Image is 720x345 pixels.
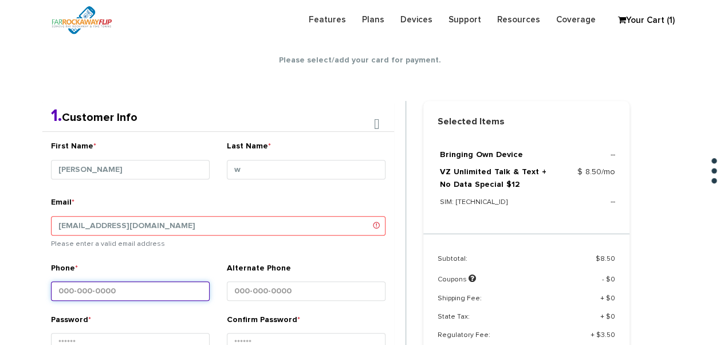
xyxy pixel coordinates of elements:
[51,112,137,123] a: 1.Customer Info
[51,197,74,213] label: Email
[51,314,91,331] label: Password
[301,9,354,31] a: Features
[423,115,629,128] strong: Selected Items
[227,262,291,279] label: Alternate Phone
[611,295,615,302] span: 0
[440,151,523,159] a: Bringing Own Device
[354,9,392,31] a: Plans
[51,262,78,279] label: Phone
[392,9,440,31] a: Devices
[601,332,615,339] span: 3.50
[438,294,558,312] td: Shipping Fee:
[558,254,615,273] td: $
[51,140,96,157] label: First Name
[558,294,615,312] td: + $
[600,256,615,262] span: 8.50
[440,168,546,189] a: VZ Unlimited Talk & Text + No Data Special $12
[612,12,670,29] a: Your Cart (1)
[611,276,615,283] span: 0
[51,281,210,301] input: 000-000-0000
[440,196,558,209] p: SIM: [TECHNICAL_ID]
[227,314,300,331] label: Confirm Password
[438,254,558,273] td: Subtotal:
[489,9,548,31] a: Resources
[438,312,558,331] td: State Tax:
[51,107,62,124] span: 1.
[440,9,489,31] a: Support
[558,273,615,293] td: - $
[548,9,604,31] a: Coverage
[558,166,615,195] td: $ 8.50/mo
[42,54,678,66] p: Please select/add your card for payment.
[438,273,558,293] td: Coupons
[227,140,271,157] label: Last Name
[558,195,615,219] td: --
[51,237,385,249] small: Please enter a valid email address
[558,312,615,331] td: + $
[227,281,385,301] input: 000-000-0000
[558,148,615,166] td: --
[611,313,615,320] span: 0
